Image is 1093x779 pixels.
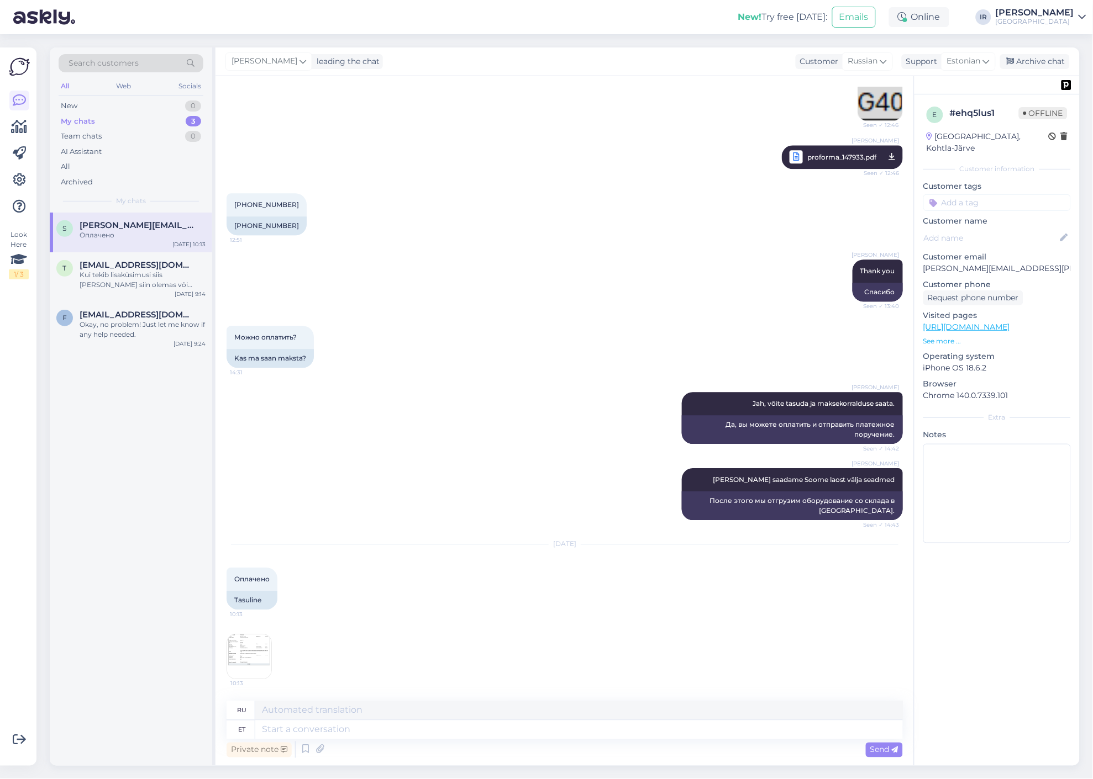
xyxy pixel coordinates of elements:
[227,743,292,757] div: Private note
[61,116,95,127] div: My chats
[116,196,146,206] span: My chats
[59,79,71,93] div: All
[227,591,277,610] div: Tasuline
[713,475,895,484] span: [PERSON_NAME] saadame Soome laost välja seadmed
[852,136,900,145] span: [PERSON_NAME]
[796,56,839,67] div: Customer
[923,336,1071,346] p: See more ...
[230,368,271,377] span: 14:31
[996,8,1074,17] div: [PERSON_NAME]
[853,283,903,301] div: Спасибо
[976,9,991,25] div: IR
[1062,80,1071,90] img: pd
[61,161,70,172] div: All
[923,263,1071,274] p: [PERSON_NAME][EMAIL_ADDRESS][PERSON_NAME][DOMAIN_NAME]
[858,76,902,120] img: Attachment
[80,220,195,230] span: sergey.makaryan@axs.eu
[61,131,102,142] div: Team chats
[172,240,206,248] div: [DATE] 10:13
[923,251,1071,263] p: Customer email
[860,267,895,275] span: Thank you
[923,429,1071,441] p: Notes
[923,194,1071,211] input: Add a tag
[782,145,903,169] a: [PERSON_NAME]proforma_147933.pdfSeen ✓ 12:46
[185,100,201,112] div: 0
[63,264,67,272] span: t
[852,251,900,259] span: [PERSON_NAME]
[753,399,895,407] span: Jah, võite tasuda ja maksekorralduse saata.
[996,17,1074,26] div: [GEOGRAPHIC_DATA]
[227,349,314,368] div: Kas ma saan maksta?
[1000,54,1070,69] div: Archive chat
[80,320,206,340] div: Okay, no problem! Just let me know if any help needed.
[230,679,272,687] span: 10:13
[923,351,1071,362] p: Operating system
[858,521,900,529] span: Seen ✓ 14:43
[870,745,898,755] span: Send
[174,340,206,348] div: [DATE] 9:24
[947,55,981,67] span: Estonian
[63,224,67,232] span: s
[230,236,271,244] span: 12:51
[923,290,1023,305] div: Request phone number
[234,575,270,583] span: Оплачено
[858,302,900,310] span: Seen ✓ 13:40
[80,270,206,290] div: Kui tekib lisaküsimusi siis [PERSON_NAME] siin olemas või helistage [PHONE_NUMBER] (Kiirem vastus)
[923,322,1010,332] a: [URL][DOMAIN_NAME]
[62,314,67,322] span: f
[848,55,878,67] span: Russian
[69,57,139,69] span: Search customers
[738,10,828,24] div: Try free [DATE]:
[234,333,297,341] span: Можно оплатить?
[924,232,1058,244] input: Add name
[312,56,380,67] div: leading the chat
[227,216,307,235] div: [PHONE_NUMBER]
[227,634,271,679] img: Attachment
[927,131,1049,154] div: [GEOGRAPHIC_DATA], Kohtla-Järve
[996,8,1086,26] a: [PERSON_NAME][GEOGRAPHIC_DATA]
[230,610,271,618] span: 10:13
[237,701,246,720] div: ru
[852,383,900,391] span: [PERSON_NAME]
[923,412,1071,422] div: Extra
[923,279,1071,290] p: Customer phone
[682,491,903,520] div: После этого мы отгрузим оборудование со склада в [GEOGRAPHIC_DATA].
[176,79,203,93] div: Socials
[923,378,1071,390] p: Browser
[858,121,899,129] span: Seen ✓ 12:46
[9,56,30,77] img: Askly Logo
[923,164,1071,174] div: Customer information
[832,7,876,28] button: Emails
[61,177,93,188] div: Archived
[80,310,195,320] span: fortevar@gmail.com
[889,7,949,27] div: Online
[950,107,1019,120] div: # ehq5lus1
[185,131,201,142] div: 0
[923,390,1071,401] p: Chrome 140.0.7339.101
[227,539,903,549] div: [DATE]
[923,362,1071,374] p: iPhone OS 18.6.2
[175,290,206,298] div: [DATE] 9:14
[61,100,77,112] div: New
[80,230,206,240] div: Оплачено
[114,79,134,93] div: Web
[9,230,29,279] div: Look Here
[807,150,877,164] span: proforma_147933.pdf
[61,146,102,157] div: AI Assistant
[858,444,900,453] span: Seen ✓ 14:42
[9,269,29,279] div: 1 / 3
[923,181,1071,192] p: Customer tags
[738,12,762,22] b: New!
[1019,107,1068,119] span: Offline
[933,110,937,119] span: e
[858,166,900,180] span: Seen ✓ 12:46
[238,720,245,739] div: et
[923,215,1071,227] p: Customer name
[232,55,297,67] span: [PERSON_NAME]
[902,56,938,67] div: Support
[186,116,201,127] div: 3
[80,260,195,270] span: timo_m71@hotmail.com
[852,459,900,468] span: [PERSON_NAME]
[923,310,1071,321] p: Visited pages
[234,200,299,209] span: [PHONE_NUMBER]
